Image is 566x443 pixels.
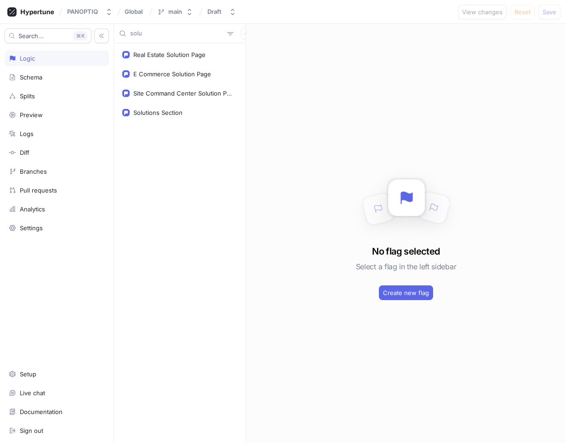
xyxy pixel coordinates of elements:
[133,51,206,58] div: Real Estate Solution Page
[5,404,109,420] a: Documentation
[20,130,34,137] div: Logs
[20,224,43,232] div: Settings
[133,70,211,78] div: E Commerce Solution Page
[18,33,44,39] span: Search...
[20,74,42,81] div: Schema
[20,389,45,397] div: Live chat
[168,8,182,16] div: main
[20,205,45,213] div: Analytics
[379,285,433,300] button: Create new flag
[20,149,29,156] div: Diff
[67,8,98,16] div: PANOPTIQ
[133,109,183,116] div: Solutions Section
[130,29,223,38] input: Search...
[510,5,535,19] button: Reset
[154,4,197,19] button: main
[63,4,116,19] button: PANOPTIQ
[20,92,35,100] div: Splits
[515,9,531,15] span: Reset
[5,28,91,43] button: Search...K
[73,31,87,40] div: K
[356,258,456,275] h5: Select a flag in the left sidebar
[383,290,429,295] span: Create new flag
[458,5,507,19] button: View changes
[20,55,35,62] div: Logic
[20,370,36,378] div: Setup
[20,168,47,175] div: Branches
[20,187,57,194] div: Pull requests
[543,9,556,15] span: Save
[372,244,440,258] h3: No flag selected
[538,5,560,19] button: Save
[207,8,222,16] div: Draft
[20,111,43,119] div: Preview
[20,427,43,434] div: Sign out
[204,4,240,19] button: Draft
[462,9,503,15] span: View changes
[133,90,234,97] div: Site Command Center Solution Page
[125,8,143,15] span: Global
[20,408,63,415] div: Documentation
